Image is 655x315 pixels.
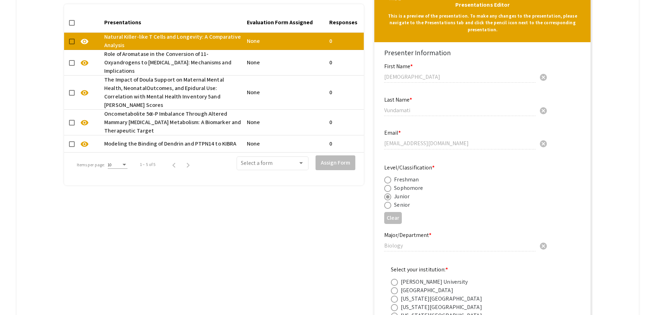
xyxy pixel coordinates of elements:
[104,18,148,27] div: Presentations
[384,164,435,171] mat-label: Level/Classification
[384,107,536,114] input: Type Here
[401,278,468,286] div: [PERSON_NAME] University
[536,238,550,252] button: Clear
[5,283,30,310] iframe: Chat
[73,155,209,174] mat-paginator: Select page
[326,84,364,101] mat-cell: 0
[104,50,241,75] span: Role of Aromatase in the Conversion of 11-Oxyandrogens to [MEDICAL_DATA]: Mechanisms and Implicat...
[384,96,412,103] mat-label: Last Name
[384,140,536,147] input: Type Here
[108,162,127,167] mat-select: Items per page:
[539,242,548,250] span: cancel
[244,54,326,71] mat-cell: None
[104,33,241,50] span: Natural Killer-like T Cells and Longevity: A Comparative Analysis
[104,110,241,135] span: Oncometabolite 5α-P Imbalance Through Altered Mammary [MEDICAL_DATA] Metabolism: A Biomarker and ...
[80,89,89,97] span: visibility
[384,242,536,249] input: Type Here
[244,84,326,101] mat-cell: None
[316,155,355,170] button: Assign Form
[384,73,536,81] input: Type Here
[326,54,364,71] mat-cell: 0
[384,47,581,58] div: Presenter Information
[384,212,402,224] button: Clear
[384,231,431,239] mat-label: Major/Department
[539,140,548,148] span: cancel
[401,286,453,295] div: [GEOGRAPHIC_DATA]
[77,137,92,151] button: visibility
[394,192,410,201] div: Junior
[539,73,548,82] span: cancel
[140,161,156,168] div: 1 – 5 of 5
[181,157,195,172] button: Next page
[536,70,550,84] button: Clear
[77,34,92,48] button: visibility
[329,18,364,27] div: Responses
[167,157,181,172] button: Previous page
[391,266,448,273] mat-label: Select your institution:
[77,85,92,99] button: visibility
[80,37,89,46] span: visibility
[455,1,510,8] span: Presentations Editor
[77,115,92,129] button: visibility
[539,107,548,115] span: cancel
[80,140,89,148] span: visibility
[394,175,419,184] div: Freshman
[380,13,585,33] span: This is a preview of the presentation. To make any changes to the presentation, please navigate t...
[326,135,364,152] mat-cell: 0
[536,136,550,150] button: Clear
[401,303,482,311] div: [US_STATE][GEOGRAPHIC_DATA]
[104,76,241,109] span: The Impact of Doula Support on Maternal Mental Health, NeonatalOutcomes, and Epidural Use: Correl...
[394,201,410,209] div: Senior
[247,18,313,27] div: Evaluation Form Assigned
[244,33,326,50] mat-cell: None
[536,103,550,117] button: Clear
[384,63,413,70] mat-label: First Name
[247,18,319,27] div: Evaluation Form Assigned
[108,162,112,167] span: 10
[326,33,364,50] mat-cell: 0
[394,184,423,192] div: Sophomore
[77,162,105,168] div: Items per page:
[80,118,89,127] span: visibility
[244,114,326,131] mat-cell: None
[80,59,89,67] span: visibility
[244,135,326,152] mat-cell: None
[104,140,236,148] span: Modeling the Binding of Dendrin and PTPN14 to KIBRA
[326,114,364,131] mat-cell: 0
[401,295,482,303] div: [US_STATE][GEOGRAPHIC_DATA]
[329,18,357,27] div: Responses
[104,18,141,27] div: Presentations
[384,129,401,136] mat-label: Email
[77,56,92,70] button: visibility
